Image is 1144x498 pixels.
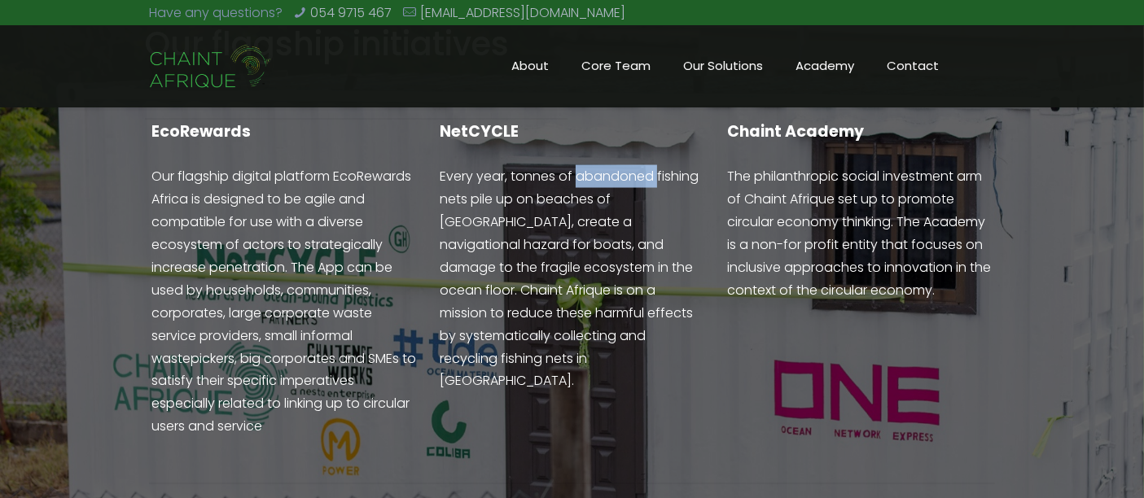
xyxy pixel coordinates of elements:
[151,165,416,439] p: Our flagship digital platform EcoRewards Africa is designed to be agile and compatible for use wi...
[310,3,392,22] a: 054 9715 467
[870,54,955,78] span: Contact
[565,25,667,107] a: Core Team
[667,54,779,78] span: Our Solutions
[667,25,779,107] a: Our Solutions
[565,54,667,78] span: Core Team
[727,165,992,302] p: The philanthropic social investment arm of Chaint Afrique set up to promote circular economy thin...
[779,54,870,78] span: Academy
[870,25,955,107] a: Contact
[495,25,565,107] a: About
[440,120,704,144] p: NetCYCLE
[149,25,272,107] a: Chaint Afrique
[779,25,870,107] a: Academy
[727,120,992,144] p: Chaint Academy
[149,42,272,91] img: Chaint_Afrique-20
[495,54,565,78] span: About
[151,120,416,144] p: EcoRewards
[420,3,625,22] a: [EMAIL_ADDRESS][DOMAIN_NAME]
[440,165,704,393] p: Every year, tonnes of abandoned fishing nets pile up on beaches of [GEOGRAPHIC_DATA], create a na...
